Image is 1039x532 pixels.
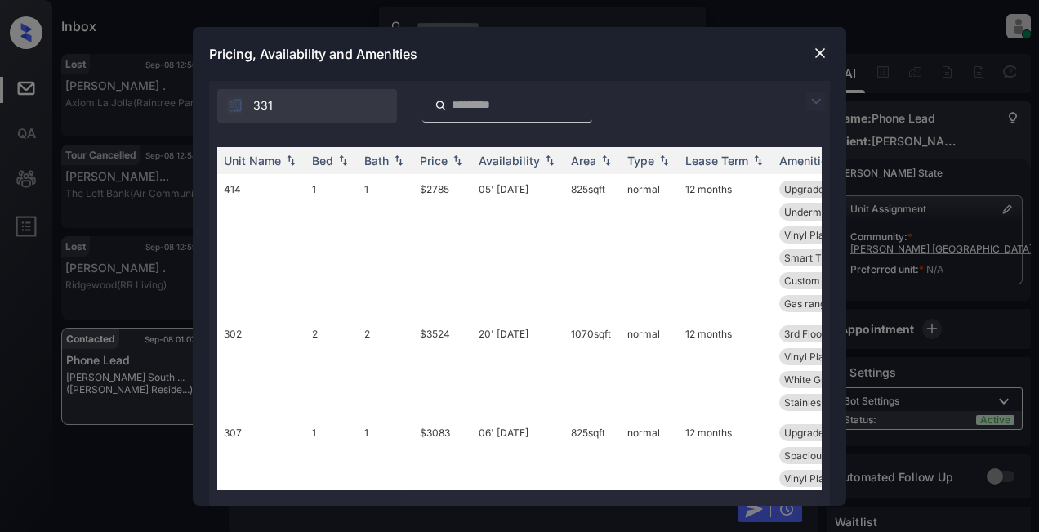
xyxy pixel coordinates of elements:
[779,154,834,168] div: Amenities
[217,418,305,516] td: 307
[217,174,305,319] td: 414
[656,154,672,166] img: sorting
[227,97,243,114] img: icon-zuma
[679,174,773,319] td: 12 months
[542,154,558,166] img: sorting
[784,427,849,439] span: Upgrades: 1x1
[283,154,299,166] img: sorting
[390,154,407,166] img: sorting
[784,252,873,264] span: Smart Thermosta...
[784,297,832,310] span: Gas range
[312,154,333,168] div: Bed
[627,154,654,168] div: Type
[784,396,859,409] span: Stainless Steel...
[784,229,859,241] span: Vinyl Plank - R...
[305,418,358,516] td: 1
[784,183,849,195] span: Upgrades: 1x1
[598,154,614,166] img: sorting
[621,418,679,516] td: normal
[784,472,859,485] span: Vinyl Plank - R...
[253,96,273,114] span: 331
[621,174,679,319] td: normal
[472,418,564,516] td: 06' [DATE]
[564,319,621,418] td: 1070 sqft
[784,328,826,340] span: 3rd Floor
[358,319,413,418] td: 2
[335,154,351,166] img: sorting
[621,319,679,418] td: normal
[564,174,621,319] td: 825 sqft
[679,319,773,418] td: 12 months
[812,45,828,61] img: close
[685,154,748,168] div: Lease Term
[806,92,826,111] img: icon-zuma
[358,418,413,516] td: 1
[479,154,540,168] div: Availability
[784,449,858,462] span: Spacious Closet
[571,154,596,168] div: Area
[564,418,621,516] td: 825 sqft
[358,174,413,319] td: 1
[364,154,389,168] div: Bath
[413,418,472,516] td: $3083
[784,275,852,287] span: Custom Closet
[679,418,773,516] td: 12 months
[217,319,305,418] td: 302
[449,154,466,166] img: sorting
[784,206,865,218] span: Undermount Sink
[224,154,281,168] div: Unit Name
[750,154,766,166] img: sorting
[413,319,472,418] td: $3524
[784,373,865,386] span: White Granite C...
[784,351,860,363] span: Vinyl Plank - N...
[472,174,564,319] td: 05' [DATE]
[435,98,447,113] img: icon-zuma
[305,174,358,319] td: 1
[413,174,472,319] td: $2785
[193,27,846,81] div: Pricing, Availability and Amenities
[305,319,358,418] td: 2
[472,319,564,418] td: 20' [DATE]
[420,154,448,168] div: Price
